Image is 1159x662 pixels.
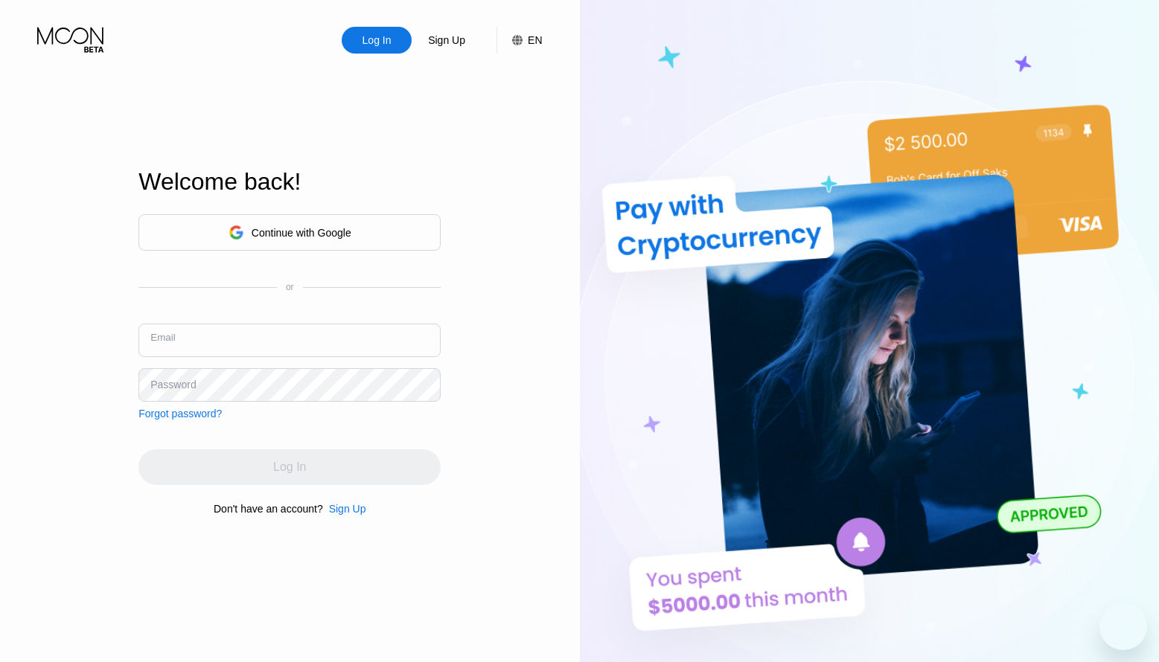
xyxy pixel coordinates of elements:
[150,332,175,343] div: Email
[286,282,294,292] div: or
[497,27,542,54] div: EN
[138,168,441,196] div: Welcome back!
[323,503,366,515] div: Sign Up
[528,34,542,46] div: EN
[427,33,467,48] div: Sign Up
[342,27,412,54] div: Log In
[138,214,441,251] div: Continue with Google
[412,27,482,54] div: Sign Up
[138,408,222,420] div: Forgot password?
[1099,602,1147,650] iframe: Кнопка запуска окна обмена сообщениями
[252,227,351,239] div: Continue with Google
[329,503,366,515] div: Sign Up
[361,33,393,48] div: Log In
[214,503,323,515] div: Don't have an account?
[150,379,196,391] div: Password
